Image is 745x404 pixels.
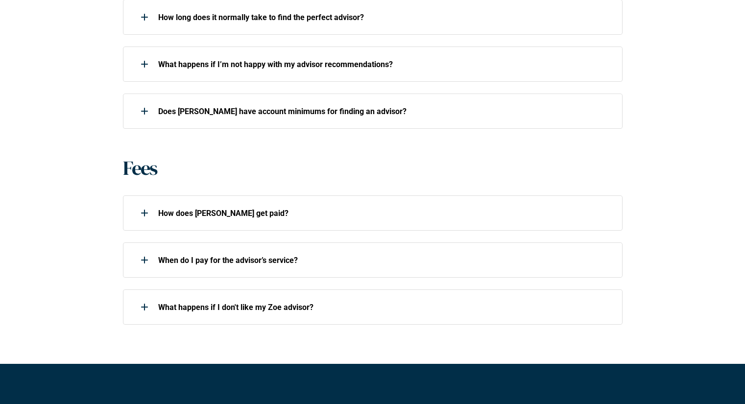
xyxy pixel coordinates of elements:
[158,256,610,265] p: When do I pay for the advisor’s service?
[158,13,610,22] p: How long does it normally take to find the perfect advisor?
[158,107,610,116] p: Does [PERSON_NAME] have account minimums for finding an advisor?
[123,156,157,180] h1: Fees
[158,303,610,312] p: What happens if I don't like my Zoe advisor?
[158,60,610,69] p: What happens if I’m not happy with my advisor recommendations?
[158,209,610,218] p: How does [PERSON_NAME] get paid?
